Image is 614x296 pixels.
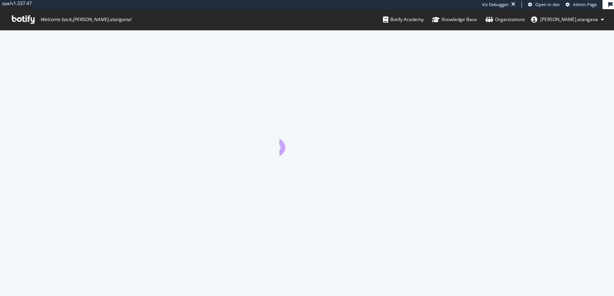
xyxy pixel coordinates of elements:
span: Welcome back, [PERSON_NAME].atangana ! [40,16,131,23]
span: renaud.atangana [540,16,598,23]
a: Open in dev [528,2,560,8]
div: Viz Debugger: [482,2,510,8]
a: Botify Academy [383,9,424,30]
a: Knowledge Base [432,9,477,30]
span: Open in dev [535,2,560,7]
a: Organizations [485,9,525,30]
div: Knowledge Base [432,16,477,23]
div: Organizations [485,16,525,23]
div: Botify Academy [383,16,424,23]
button: [PERSON_NAME].atangana [525,13,610,26]
span: Admin Page [573,2,597,7]
a: Admin Page [566,2,597,8]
